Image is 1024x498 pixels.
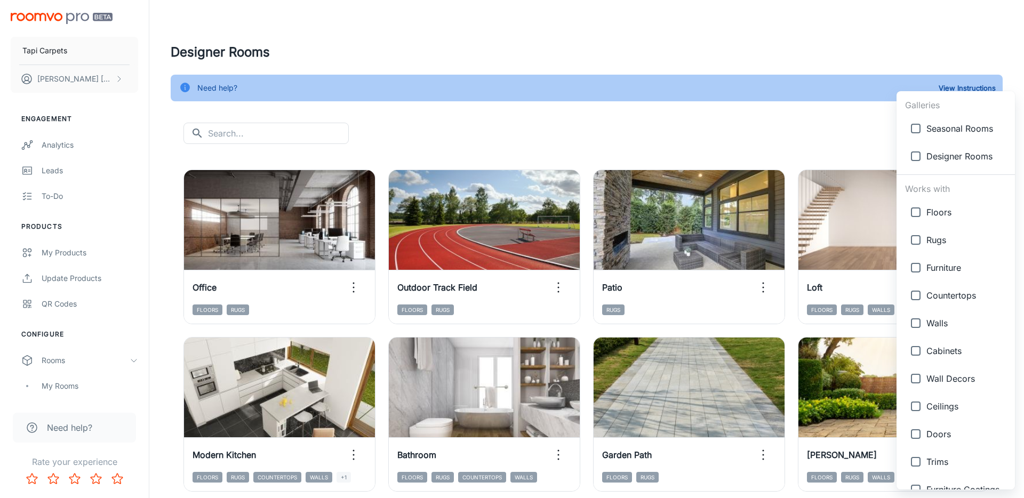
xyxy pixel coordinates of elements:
span: Trims [926,455,1006,468]
span: Rugs [926,234,1006,246]
span: Walls [926,317,1006,330]
span: Furniture [926,261,1006,274]
span: Designer Rooms [926,150,1006,163]
span: Floors [926,206,1006,219]
span: Countertops [926,289,1006,302]
span: Cabinets [926,344,1006,357]
span: Ceilings [926,400,1006,413]
span: Doors [926,428,1006,440]
span: Wall Decors [926,372,1006,385]
span: Furniture Coatings [926,483,1006,496]
span: Seasonal Rooms [926,122,1006,135]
